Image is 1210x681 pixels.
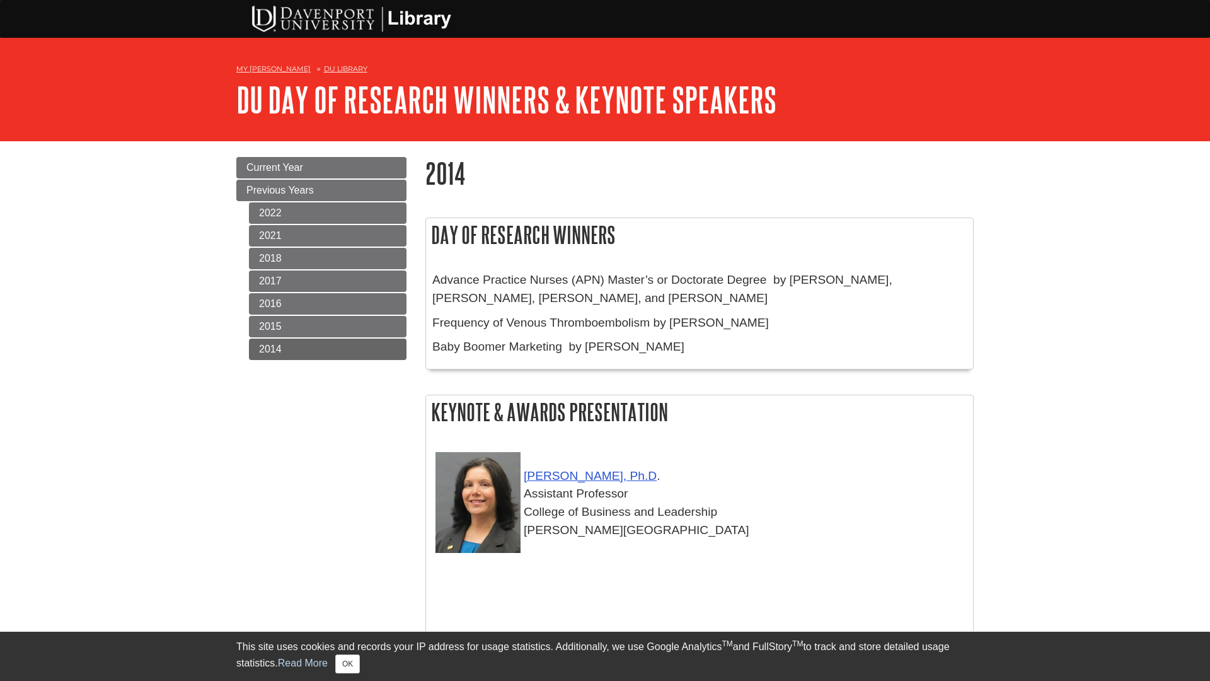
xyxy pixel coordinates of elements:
div: Guide Page Menu [236,157,406,360]
p: Frequency of Venous Thromboembolism by [PERSON_NAME] [432,314,967,332]
div: This site uses cookies and records your IP address for usage statistics. Additionally, we use Goo... [236,639,974,673]
a: Read More [278,658,328,668]
a: [PERSON_NAME], Ph.D [524,469,657,482]
p: . Assistant Professor College of Business and Leadership [PERSON_NAME][GEOGRAPHIC_DATA] [432,449,967,540]
a: 2014 [249,339,406,360]
h2: Keynote & Awards Presentation [426,395,973,429]
a: Previous Years [236,180,406,201]
h1: 2014 [425,157,974,189]
a: 2018 [249,248,406,269]
a: DU Library [324,64,367,73]
a: 2022 [249,202,406,224]
h2: Day of Research Winners [426,218,973,252]
a: 2021 [249,225,406,247]
span: Current Year [246,162,303,173]
a: 2017 [249,271,406,292]
sup: TM [722,639,732,648]
nav: breadcrumb [236,61,974,81]
a: My [PERSON_NAME] [236,64,311,74]
p: Baby Boomer Marketing by [PERSON_NAME] [432,338,967,356]
a: DU Day of Research Winners & Keynote Speakers [236,80,776,119]
sup: TM [792,639,803,648]
a: Current Year [236,157,406,178]
p: Advance Practice Nurses (APN) Master’s or Doctorate Degree by [PERSON_NAME], [PERSON_NAME], [PERS... [432,271,967,308]
a: 2016 [249,293,406,315]
button: Close [335,655,360,673]
img: DU Library [230,3,470,33]
a: 2015 [249,316,406,337]
span: Previous Years [246,185,314,195]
